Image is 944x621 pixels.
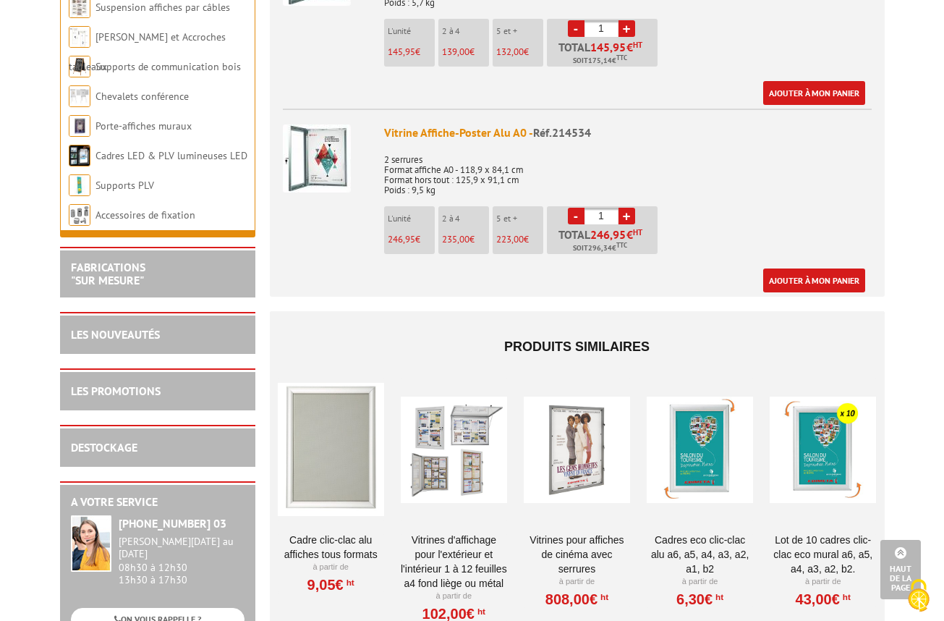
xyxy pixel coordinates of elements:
a: Haut de la page [880,540,921,599]
p: À partir de [647,576,753,588]
span: Soit € [573,55,627,67]
a: LES PROMOTIONS [71,384,161,398]
p: L'unité [388,214,435,224]
a: 9,05€HT [307,580,354,589]
a: 43,00€HT [796,595,851,604]
a: 6,30€HT [676,595,723,604]
p: € [388,235,435,245]
img: Cimaises et Accroches tableaux [69,26,90,48]
sup: HT [475,607,485,617]
a: Supports PLV [95,179,154,192]
p: L'unité [388,26,435,36]
img: Accessoires de fixation [69,204,90,226]
span: 145,95 [388,46,415,58]
a: [PERSON_NAME] et Accroches tableaux [69,30,226,73]
p: À partir de [401,591,507,602]
a: Lot de 10 cadres Clic-Clac Eco mural A6, A5, A4, A3, A2, B2. [770,533,876,576]
span: 132,00 [496,46,524,58]
span: 139,00 [442,46,469,58]
sup: HT [633,227,642,237]
p: € [442,235,489,245]
a: FABRICATIONS"Sur Mesure" [71,260,145,287]
p: € [496,235,543,245]
span: Produits similaires [504,339,650,354]
sup: TTC [616,54,627,62]
img: widget-service.jpg [71,515,111,572]
span: Soit € [573,242,627,254]
a: LES NOUVEAUTÉS [71,327,160,342]
p: 2 serrures Format affiche A0 - 118,9 x 84,1 cm Format hors tout : 125,9 x 91,1 cm Poids : 9,5 kg [384,145,872,195]
a: Suspension affiches par câbles [95,1,230,14]
p: € [388,47,435,57]
p: Total [550,229,658,254]
span: 223,00 [496,233,524,245]
a: Ajouter à mon panier [763,81,865,105]
h2: A votre service [71,496,244,509]
img: Cadres LED & PLV lumineuses LED [69,145,90,166]
a: Accessoires de fixation [95,208,195,221]
span: 145,95 [590,41,626,53]
p: À partir de [278,562,384,573]
img: Supports PLV [69,174,90,196]
div: Vitrine Affiche-Poster Alu A0 - [384,124,872,141]
p: À partir de [770,576,876,588]
p: 2 à 4 [442,214,489,224]
p: € [442,47,489,57]
img: Vitrine Affiche-Poster Alu A0 [283,124,351,193]
a: - [568,208,584,224]
p: 5 et + [496,214,543,224]
a: - [568,20,584,37]
a: DESTOCKAGE [71,440,137,455]
sup: TTC [616,241,627,249]
a: Cadre Clic-Clac Alu affiches tous formats [278,533,384,562]
a: + [618,208,635,224]
span: Réf.214534 [533,125,591,140]
a: Cadres Eco Clic-Clac alu A6, A5, A4, A3, A2, A1, B2 [647,533,753,576]
sup: HT [598,592,608,602]
a: Chevalets conférence [95,90,189,103]
a: Vitrines d'affichage pour l'extérieur et l'intérieur 1 à 12 feuilles A4 fond liège ou métal [401,533,507,591]
p: 5 et + [496,26,543,36]
sup: HT [713,592,723,602]
a: 102,00€HT [422,609,485,618]
p: À partir de [524,576,630,588]
button: Cookies (fenêtre modale) [893,572,944,621]
sup: HT [344,578,354,588]
a: Vitrines pour affiches de cinéma avec serrures [524,533,630,576]
p: € [496,47,543,57]
a: Supports de communication bois [95,60,241,73]
span: € [626,41,633,53]
sup: HT [633,40,642,50]
p: Total [550,41,658,67]
img: Chevalets conférence [69,85,90,107]
strong: [PHONE_NUMBER] 03 [119,516,226,531]
a: Cadres LED & PLV lumineuses LED [95,149,247,162]
div: 08h30 à 12h30 13h30 à 17h30 [119,536,244,586]
a: Porte-affiches muraux [95,119,192,132]
p: 2 à 4 [442,26,489,36]
span: € [626,229,633,240]
span: 246,95 [590,229,626,240]
a: + [618,20,635,37]
sup: HT [840,592,851,602]
a: 808,00€HT [545,595,608,604]
span: 246,95 [388,233,415,245]
img: Cookies (fenêtre modale) [901,578,937,614]
span: 175,14 [588,55,612,67]
div: [PERSON_NAME][DATE] au [DATE] [119,536,244,560]
a: Ajouter à mon panier [763,269,865,292]
span: 296,34 [588,242,612,254]
img: Porte-affiches muraux [69,115,90,137]
span: 235,00 [442,233,469,245]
